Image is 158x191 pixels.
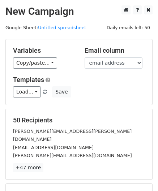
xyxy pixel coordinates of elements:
[5,25,86,30] small: Google Sheet:
[85,47,145,55] h5: Email column
[13,116,145,124] h5: 50 Recipients
[13,129,132,142] small: [PERSON_NAME][EMAIL_ADDRESS][PERSON_NAME][DOMAIN_NAME]
[38,25,86,30] a: Untitled spreadsheet
[52,86,71,97] button: Save
[13,57,57,69] a: Copy/paste...
[104,25,153,30] a: Daily emails left: 50
[13,76,44,83] a: Templates
[13,153,132,158] small: [PERSON_NAME][EMAIL_ADDRESS][DOMAIN_NAME]
[13,145,94,150] small: [EMAIL_ADDRESS][DOMAIN_NAME]
[5,5,153,18] h2: New Campaign
[104,24,153,32] span: Daily emails left: 50
[13,163,43,172] a: +47 more
[13,86,41,97] a: Load...
[13,47,74,55] h5: Variables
